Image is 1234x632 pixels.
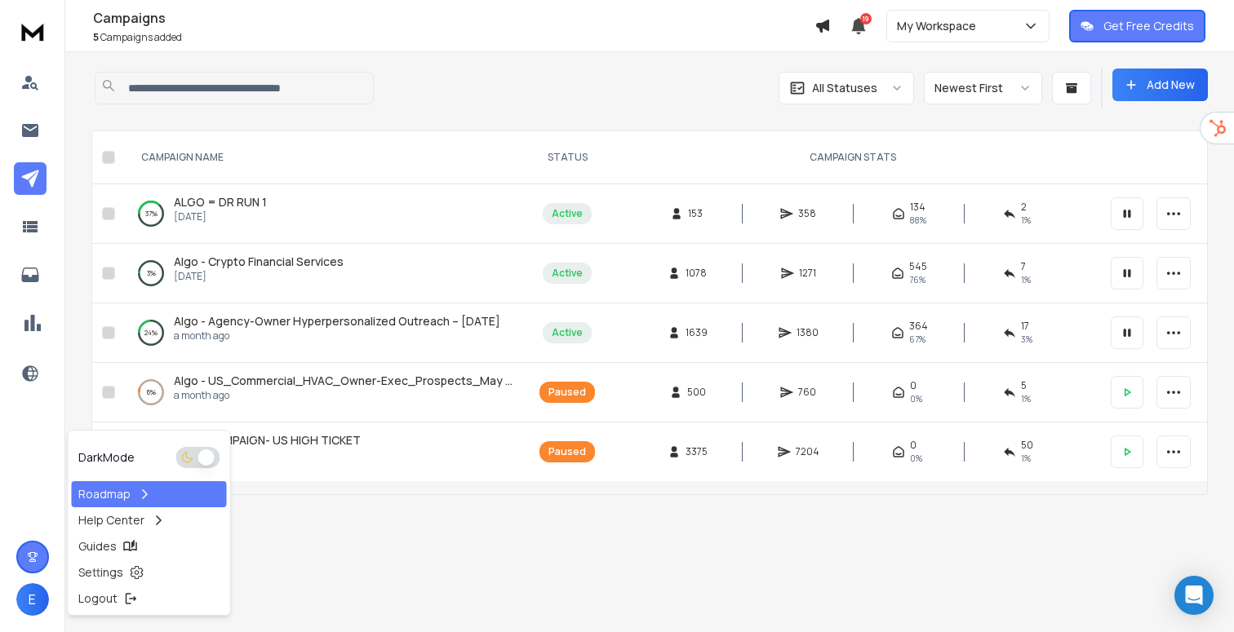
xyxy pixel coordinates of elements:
span: 7 [1021,260,1026,273]
p: 3 % [147,265,156,281]
span: 358 [798,207,816,220]
span: 500 [687,386,706,399]
span: 364 [909,320,928,333]
p: 6 % [147,384,156,400]
p: Guides [78,538,117,555]
p: a month ago [174,449,361,462]
span: 134 [910,201,925,214]
p: [DATE] [174,270,344,283]
span: 50 [1021,439,1033,452]
td: 24%Algo - Agency-Owner Hyperpersonalized Outreach – [DATE]a month ago [122,303,530,363]
div: Paused [548,445,586,458]
span: 153 [688,207,704,220]
span: 0% [910,452,922,465]
span: 545 [909,260,927,273]
a: Guides [72,533,227,559]
a: Algo - Agency-Owner Hyperpersonalized Outreach – [DATE] [174,313,500,329]
a: Roadmap [72,481,227,507]
span: 5 [93,30,99,44]
span: ALGO = DR RUN 1 [174,194,267,210]
span: 0 [910,379,917,392]
div: Open Intercom Messenger [1174,576,1214,615]
span: 5 [1021,379,1027,392]
p: Roadmap [78,486,131,502]
div: Active [552,326,583,339]
span: 1 % [1021,214,1031,227]
button: E [16,583,49,616]
span: 760 [798,386,816,399]
span: 1271 [799,267,816,280]
a: Help Center [72,507,227,533]
th: STATUS [530,131,605,184]
a: Algo - US_Commercial_HVAC_Owner-Exec_Prospects_May 2025 [174,373,513,389]
h1: Campaigns [93,8,815,28]
span: 1 % [1021,273,1031,286]
div: Paused [548,386,586,399]
span: 0 [910,439,917,452]
p: a month ago [174,329,500,343]
p: Campaigns added [93,31,815,44]
span: 2 [1021,201,1027,214]
span: Algo - Agency-Owner Hyperpersonalized Outreach – [DATE] [174,313,500,329]
p: My Workspace [897,18,983,34]
span: 3375 [686,445,708,458]
span: 1639 [686,326,708,339]
th: CAMPAIGN STATS [605,131,1101,184]
p: Dark Mode [78,449,135,466]
div: Active [552,207,583,220]
span: 0% [910,392,922,405]
span: ALGO CAMPAIGN- US HIGH TICKET [174,432,361,448]
img: logo [16,16,49,46]
a: Settings [72,559,227,586]
td: 43%ALGO CAMPAIGN- US HIGH TICKETa month ago [122,422,530,482]
span: 1 % [1021,392,1031,405]
span: 88 % [910,214,926,227]
p: [DATE] [174,210,267,223]
span: 67 % [909,333,925,346]
p: All Statuses [812,80,877,96]
th: CAMPAIGN NAME [122,131,530,184]
button: Newest First [924,72,1042,104]
span: 19 [860,13,872,24]
p: Get Free Credits [1103,18,1194,34]
p: 37 % [145,206,158,222]
span: 17 [1021,320,1029,333]
p: 24 % [144,325,158,341]
td: 37%ALGO = DR RUN 1[DATE] [122,184,530,244]
p: Help Center [78,512,144,528]
button: Add New [1112,69,1208,101]
span: Algo - Crypto Financial Services [174,254,344,269]
td: 3%Algo - Crypto Financial Services[DATE] [122,244,530,303]
span: 76 % [909,273,925,286]
span: 1 % [1021,452,1031,465]
span: 1078 [686,267,707,280]
a: ALGO = DR RUN 1 [174,194,267,210]
a: ALGO CAMPAIGN- US HIGH TICKET [174,432,361,449]
td: 6%Algo - US_Commercial_HVAC_Owner-Exec_Prospects_May 2025a month ago [122,363,530,422]
span: Algo - US_Commercial_HVAC_Owner-Exec_Prospects_May 2025 [174,373,532,388]
p: Settings [78,564,123,581]
span: 7204 [796,445,819,458]
div: Active [552,267,583,280]
p: a month ago [174,389,513,402]
span: 3 % [1021,333,1032,346]
span: 1380 [797,326,819,339]
p: Logout [78,590,118,607]
button: Get Free Credits [1069,10,1205,42]
a: Algo - Crypto Financial Services [174,254,344,270]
